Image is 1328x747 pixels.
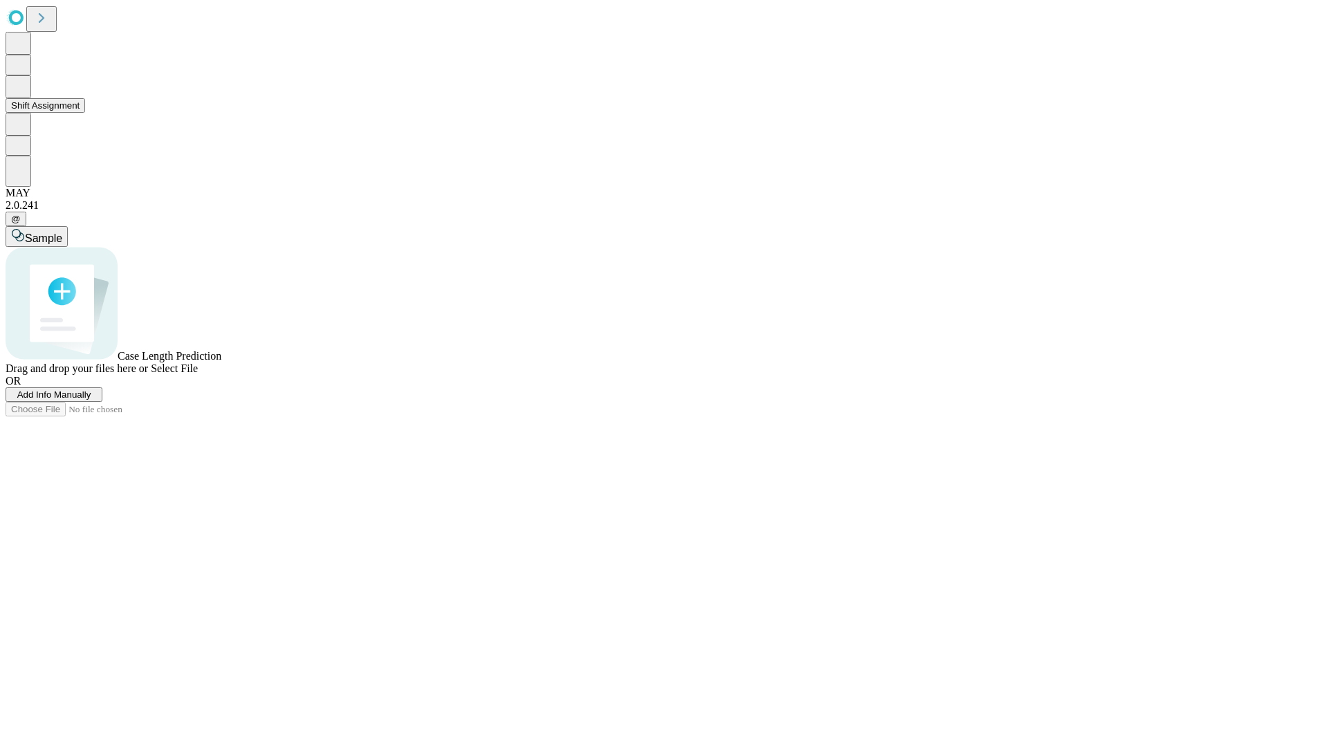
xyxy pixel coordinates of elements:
[151,362,198,374] span: Select File
[6,226,68,247] button: Sample
[6,212,26,226] button: @
[6,362,148,374] span: Drag and drop your files here or
[25,232,62,244] span: Sample
[11,214,21,224] span: @
[6,199,1322,212] div: 2.0.241
[17,389,91,400] span: Add Info Manually
[6,387,102,402] button: Add Info Manually
[6,187,1322,199] div: MAY
[6,375,21,387] span: OR
[6,98,85,113] button: Shift Assignment
[118,350,221,362] span: Case Length Prediction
